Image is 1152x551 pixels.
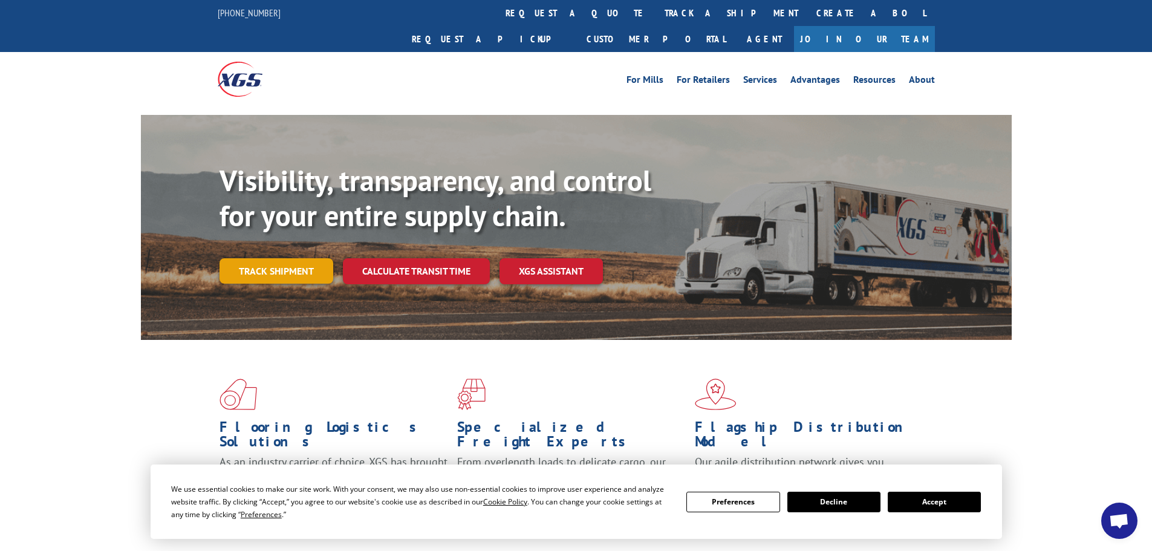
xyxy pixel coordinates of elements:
h1: Flooring Logistics Solutions [220,420,448,455]
a: For Retailers [677,75,730,88]
img: xgs-icon-focused-on-flooring-red [457,379,486,410]
img: xgs-icon-total-supply-chain-intelligence-red [220,379,257,410]
button: Decline [787,492,880,512]
a: Track shipment [220,258,333,284]
a: Customer Portal [578,26,735,52]
a: Advantages [790,75,840,88]
a: Agent [735,26,794,52]
a: Request a pickup [403,26,578,52]
img: xgs-icon-flagship-distribution-model-red [695,379,737,410]
a: Services [743,75,777,88]
a: XGS ASSISTANT [500,258,603,284]
a: Resources [853,75,896,88]
a: [PHONE_NUMBER] [218,7,281,19]
a: About [909,75,935,88]
span: As an industry carrier of choice, XGS has brought innovation and dedication to flooring logistics... [220,455,447,498]
span: Our agile distribution network gives you nationwide inventory management on demand. [695,455,917,483]
button: Preferences [686,492,779,512]
div: We use essential cookies to make our site work. With your consent, we may also use non-essential ... [171,483,672,521]
div: Cookie Consent Prompt [151,465,1002,539]
div: Open chat [1101,503,1137,539]
h1: Flagship Distribution Model [695,420,923,455]
p: From overlength loads to delicate cargo, our experienced staff knows the best way to move your fr... [457,455,686,509]
h1: Specialized Freight Experts [457,420,686,455]
a: Calculate transit time [343,258,490,284]
span: Cookie Policy [483,497,527,507]
span: Preferences [241,509,282,520]
b: Visibility, transparency, and control for your entire supply chain. [220,161,651,234]
a: Join Our Team [794,26,935,52]
button: Accept [888,492,981,512]
a: For Mills [626,75,663,88]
